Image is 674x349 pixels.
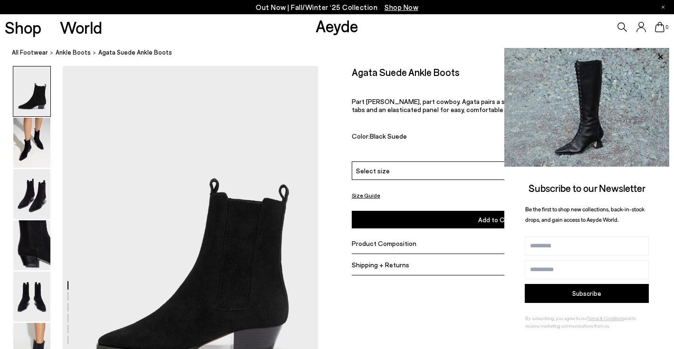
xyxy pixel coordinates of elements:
button: Size Guide [352,189,380,201]
span: Be the first to shop new collections, back-in-stock drops, and gain access to Aeyde World. [525,206,645,223]
span: Shipping + Returns [352,261,409,269]
span: By subscribing, you agree to our [525,315,587,321]
img: Agata Suede Ankle Boots - Image 1 [13,66,50,116]
a: 0 [655,22,664,32]
span: 0 [664,25,669,30]
a: ankle boots [56,47,91,57]
a: World [60,19,102,36]
span: ankle boots [56,48,91,56]
span: Black Suede [370,132,407,140]
span: Navigate to /collections/new-in [385,3,418,11]
nav: breadcrumb [12,40,674,66]
a: Aeyde [316,16,358,36]
img: Agata Suede Ankle Boots - Image 3 [13,169,50,219]
p: Out Now | Fall/Winter ‘25 Collection [256,1,418,13]
div: Color: [352,132,578,143]
a: Shop [5,19,41,36]
a: All Footwear [12,47,48,57]
h2: Agata Suede Ankle Boots [352,66,460,78]
span: Add to Cart [478,216,513,224]
img: Agata Suede Ankle Boots - Image 5 [13,272,50,321]
button: Subscribe [525,284,649,303]
span: Select size [356,166,390,176]
img: Agata Suede Ankle Boots - Image 2 [13,118,50,168]
img: 2a6287a1333c9a56320fd6e7b3c4a9a9.jpg [504,48,669,167]
span: Agata Suede Ankle Boots [98,47,172,57]
p: Part [PERSON_NAME], part cowboy. Agata pairs a subtle squared toe and angled heel with pull tabs ... [352,97,640,113]
button: Add to Cart [352,211,640,228]
span: Product Composition [352,239,416,247]
span: Subscribe to our Newsletter [529,182,645,194]
img: Agata Suede Ankle Boots - Image 4 [13,220,50,270]
a: Terms & Conditions [587,315,624,321]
